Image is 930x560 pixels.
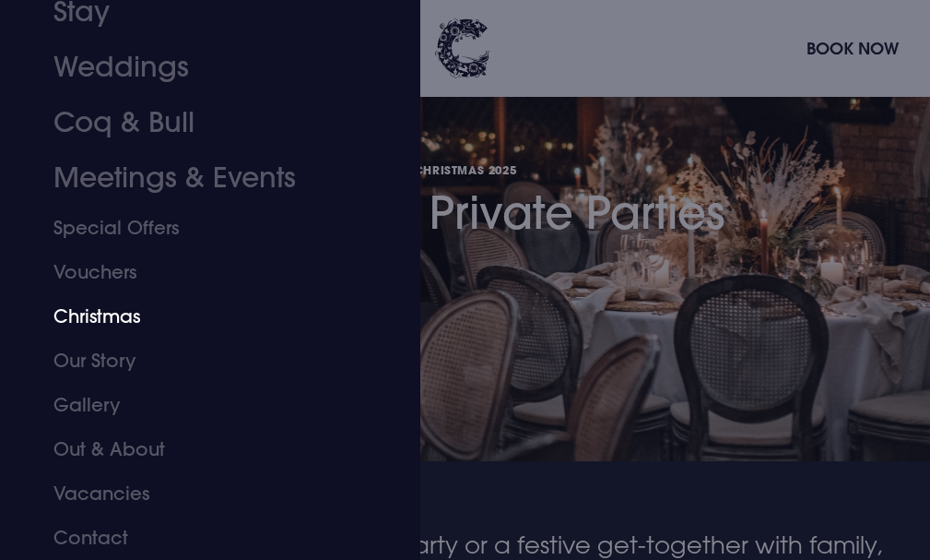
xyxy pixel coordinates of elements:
[53,516,345,560] a: Contact
[53,40,345,95] a: Weddings
[53,471,345,516] a: Vacancies
[53,250,345,294] a: Vouchers
[53,427,345,471] a: Out & About
[53,150,345,206] a: Meetings & Events
[53,95,345,150] a: Coq & Bull
[53,383,345,427] a: Gallery
[53,206,345,250] a: Special Offers
[53,294,345,339] a: Christmas
[53,339,345,383] a: Our Story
